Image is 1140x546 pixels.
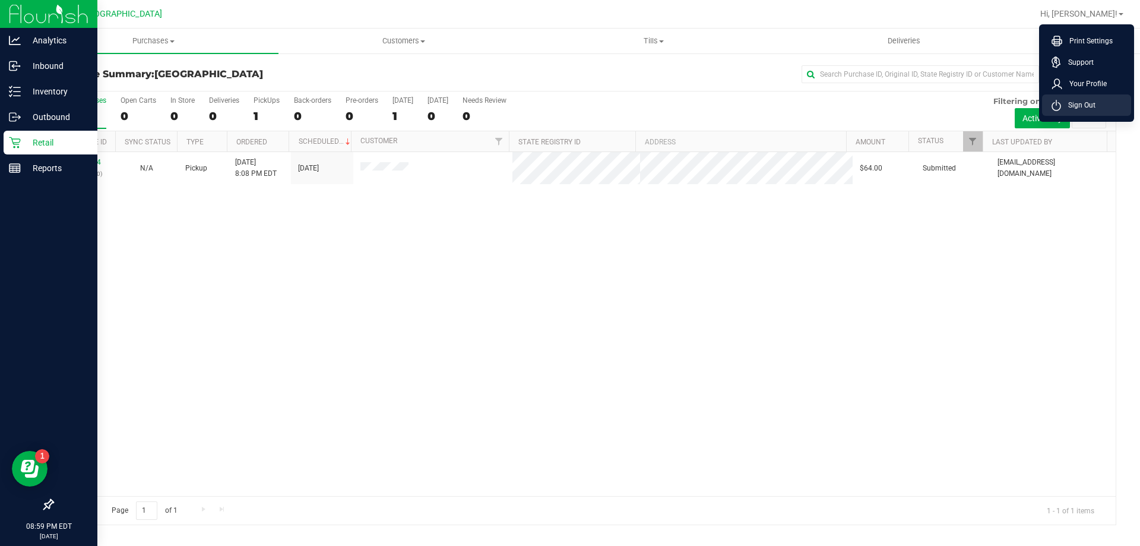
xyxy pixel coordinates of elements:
[170,109,195,123] div: 0
[392,96,413,105] div: [DATE]
[52,69,407,80] h3: Purchase Summary:
[1062,35,1113,47] span: Print Settings
[992,138,1052,146] a: Last Updated By
[1052,56,1126,68] a: Support
[102,501,187,520] span: Page of 1
[1015,108,1070,128] button: Active only
[1062,78,1107,90] span: Your Profile
[993,96,1071,106] span: Filtering on status:
[140,164,153,172] span: Not Applicable
[35,449,49,463] iframe: Resource center unread badge
[185,163,207,174] span: Pickup
[294,96,331,105] div: Back-orders
[392,109,413,123] div: 1
[518,138,581,146] a: State Registry ID
[298,163,319,174] span: [DATE]
[1042,94,1131,116] li: Sign Out
[81,9,162,19] span: [GEOGRAPHIC_DATA]
[209,109,239,123] div: 0
[1037,501,1104,519] span: 1 - 1 of 1 items
[278,29,528,53] a: Customers
[9,34,21,46] inline-svg: Analytics
[21,59,92,73] p: Inbound
[68,158,101,166] a: 12018374
[21,84,92,99] p: Inventory
[5,532,92,541] p: [DATE]
[427,109,448,123] div: 0
[923,163,956,174] span: Submitted
[1061,99,1095,111] span: Sign Out
[236,138,267,146] a: Ordered
[254,96,280,105] div: PickUps
[279,36,528,46] span: Customers
[125,138,170,146] a: Sync Status
[528,29,778,53] a: Tills
[9,60,21,72] inline-svg: Inbound
[28,29,278,53] a: Purchases
[235,157,277,179] span: [DATE] 8:08 PM EDT
[872,36,936,46] span: Deliveries
[136,501,157,520] input: 1
[427,96,448,105] div: [DATE]
[489,131,509,152] a: Filter
[635,131,846,152] th: Address
[12,451,47,487] iframe: Resource center
[802,65,1039,83] input: Search Purchase ID, Original ID, State Registry ID or Customer Name...
[5,521,92,532] p: 08:59 PM EDT
[529,36,778,46] span: Tills
[9,162,21,174] inline-svg: Reports
[299,137,353,146] a: Scheduled
[779,29,1029,53] a: Deliveries
[9,137,21,149] inline-svg: Retail
[121,109,156,123] div: 0
[963,131,983,152] a: Filter
[918,137,943,145] a: Status
[186,138,204,146] a: Type
[860,163,882,174] span: $64.00
[294,109,331,123] div: 0
[346,96,378,105] div: Pre-orders
[21,110,92,124] p: Outbound
[21,135,92,150] p: Retail
[856,138,885,146] a: Amount
[121,96,156,105] div: Open Carts
[21,33,92,48] p: Analytics
[9,86,21,97] inline-svg: Inventory
[154,68,263,80] span: [GEOGRAPHIC_DATA]
[360,137,397,145] a: Customer
[209,96,239,105] div: Deliveries
[28,36,278,46] span: Purchases
[140,163,153,174] button: N/A
[463,109,506,123] div: 0
[1061,56,1094,68] span: Support
[346,109,378,123] div: 0
[170,96,195,105] div: In Store
[21,161,92,175] p: Reports
[1040,9,1117,18] span: Hi, [PERSON_NAME]!
[9,111,21,123] inline-svg: Outbound
[997,157,1109,179] span: [EMAIL_ADDRESS][DOMAIN_NAME]
[254,109,280,123] div: 1
[463,96,506,105] div: Needs Review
